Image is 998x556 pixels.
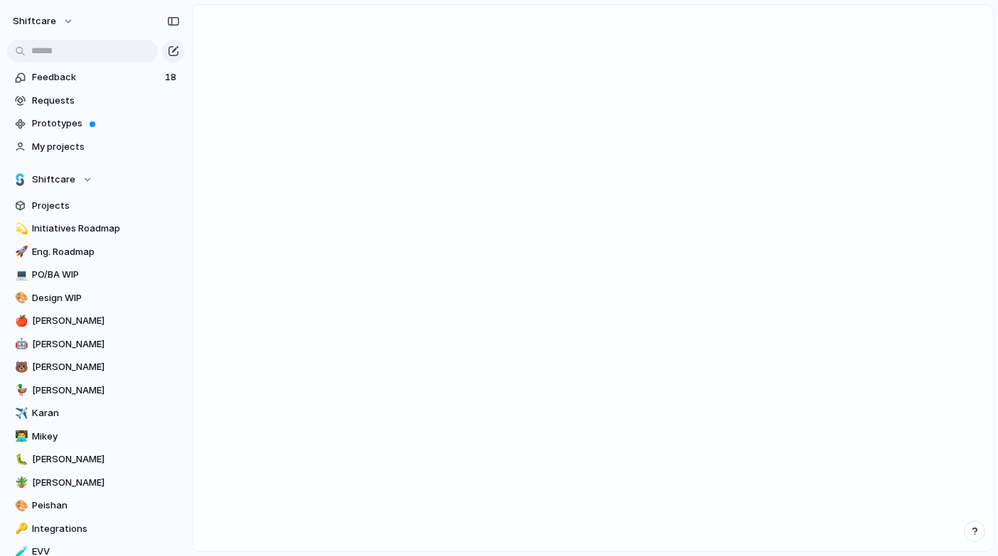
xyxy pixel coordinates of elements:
[15,290,25,306] div: 🎨
[7,403,185,424] a: ✈️Karan
[15,267,25,283] div: 💻
[7,113,185,134] a: Prototypes
[7,169,185,190] button: Shiftcare
[13,476,27,490] button: 🪴
[13,245,27,259] button: 🚀
[13,383,27,398] button: 🦆
[32,291,180,305] span: Design WIP
[15,221,25,237] div: 💫
[7,472,185,494] a: 🪴[PERSON_NAME]
[7,67,185,88] a: Feedback18
[32,70,161,85] span: Feedback
[15,382,25,398] div: 🦆
[32,337,180,351] span: [PERSON_NAME]
[15,498,25,514] div: 🎨
[32,522,180,536] span: Integrations
[15,520,25,537] div: 🔑
[32,406,180,420] span: Karan
[13,498,27,513] button: 🎨
[13,406,27,420] button: ✈️
[32,116,180,131] span: Prototypes
[32,94,180,108] span: Requests
[7,495,185,516] a: 🎨Peishan
[7,518,185,540] a: 🔑Integrations
[13,337,27,351] button: 🤖
[13,314,27,328] button: 🍎
[13,14,56,28] span: shiftcare
[13,291,27,305] button: 🎨
[15,336,25,352] div: 🤖
[32,314,180,328] span: [PERSON_NAME]
[32,476,180,490] span: [PERSON_NAME]
[32,430,180,444] span: Mikey
[7,90,185,111] a: Requests
[13,452,27,467] button: 🐛
[32,222,180,236] span: Initiatives Roadmap
[32,199,180,213] span: Projects
[7,380,185,401] a: 🦆[PERSON_NAME]
[7,218,185,239] a: 💫Initiatives Roadmap
[15,428,25,445] div: 👨‍💻
[13,222,27,236] button: 💫
[32,140,180,154] span: My projects
[15,244,25,260] div: 🚀
[7,195,185,217] a: Projects
[165,70,179,85] span: 18
[7,356,185,378] a: 🐻[PERSON_NAME]
[32,268,180,282] span: PO/BA WIP
[7,241,185,263] a: 🚀Eng. Roadmap
[7,136,185,158] a: My projects
[32,383,180,398] span: [PERSON_NAME]
[15,452,25,468] div: 🐛
[32,245,180,259] span: Eng. Roadmap
[7,264,185,285] a: 💻PO/BA WIP
[6,10,81,33] button: shiftcare
[32,360,180,374] span: [PERSON_NAME]
[32,452,180,467] span: [PERSON_NAME]
[7,449,185,470] a: 🐛[PERSON_NAME]
[15,313,25,329] div: 🍎
[32,173,75,187] span: Shiftcare
[7,426,185,447] a: 👨‍💻Mikey
[7,334,185,355] a: 🤖[PERSON_NAME]
[15,359,25,376] div: 🐻
[13,522,27,536] button: 🔑
[13,360,27,374] button: 🐻
[13,268,27,282] button: 💻
[7,310,185,332] a: 🍎[PERSON_NAME]
[7,288,185,309] a: 🎨Design WIP
[15,474,25,491] div: 🪴
[32,498,180,513] span: Peishan
[13,430,27,444] button: 👨‍💻
[15,405,25,422] div: ✈️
